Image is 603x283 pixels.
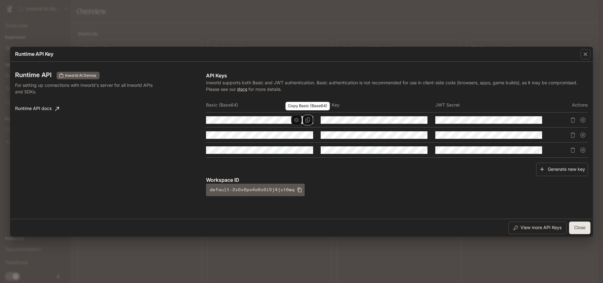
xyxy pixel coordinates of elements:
[435,97,550,113] th: JWT Secret
[62,73,99,78] span: Inworld AI Demos
[57,72,100,79] div: These keys will apply to your current workspace only
[206,79,588,92] p: Inworld supports both Basic and JWT authentication. Basic authentication is not recommended for u...
[578,115,588,125] button: Suspend API key
[302,115,313,125] button: Copy Basic (Base64)
[15,82,155,95] p: For setting up connections with Inworld's server for all Inworld APIs and SDKs.
[578,130,588,140] button: Suspend API key
[568,145,578,155] button: Delete API key
[13,102,62,115] a: Runtime API docs
[321,97,435,113] th: JWT Key
[237,86,247,92] a: docs
[569,222,590,234] button: Close
[206,176,588,184] p: Workspace ID
[15,50,53,58] p: Runtime API Key
[285,102,330,110] div: Copy Basic (Base64)
[578,145,588,155] button: Suspend API key
[568,115,578,125] button: Delete API key
[568,130,578,140] button: Delete API key
[206,184,305,196] button: default-2s0s6po4a6o0i5j4jst6wq
[15,72,52,78] h3: Runtime API
[206,72,588,79] p: API Keys
[206,97,321,113] th: Basic (Base64)
[536,163,588,176] button: Generate new key
[550,97,588,113] th: Actions
[508,222,567,234] button: View more API Keys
